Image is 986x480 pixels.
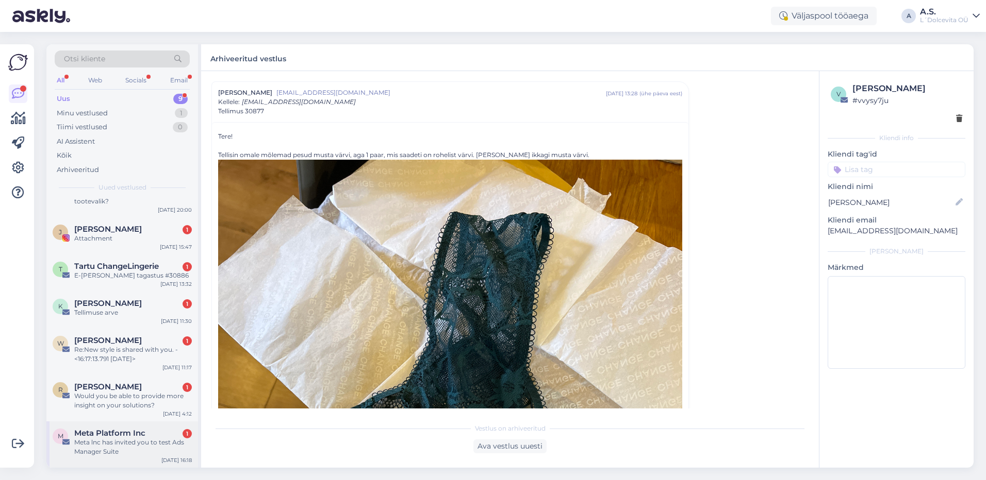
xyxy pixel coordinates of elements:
div: 9 [173,94,188,104]
div: Uus [57,94,70,104]
div: Web [86,74,104,87]
div: E-[PERSON_NAME] tagastus #30886 [74,271,192,280]
input: Lisa nimi [828,197,954,208]
span: Jane Merela [74,225,142,234]
p: Kliendi nimi [828,181,965,192]
div: [DATE] 11:17 [162,364,192,371]
div: # vvysy7ju [852,95,962,106]
div: 1 [183,383,192,392]
span: Tartu ChangeLingerie [74,262,159,271]
div: 1 [183,262,192,271]
div: Would you be able to provide more insight on your solutions? [74,391,192,410]
span: Kellele : [218,98,240,106]
div: Väljaspool tööaega [771,7,877,25]
div: All [55,74,67,87]
div: Tiimi vestlused [57,122,107,132]
div: 1 [183,299,192,308]
img: Askly Logo [8,53,28,72]
span: R [58,386,63,393]
div: A [901,9,916,23]
div: [DATE] 4:12 [163,410,192,418]
div: [DATE] 11:30 [161,317,192,325]
div: A.S. [920,8,968,16]
span: Kristiina Judin [74,299,142,308]
a: A.S.L´Dolcevita OÜ [920,8,980,24]
div: Arhiveeritud [57,165,99,175]
div: Tere! [218,132,682,141]
span: w [57,339,64,347]
span: Otsi kliente [64,54,105,64]
div: ( ühe päeva eest ) [639,90,682,97]
p: Märkmed [828,262,965,273]
div: Kõik [57,150,72,161]
div: Ava vestlus uuesti [473,439,547,453]
span: T [59,265,62,273]
div: Re:New style is shared with you. - <16:17:13.791 [DATE]> [74,345,192,364]
div: [DATE] 20:00 [158,206,192,214]
p: Kliendi tag'id [828,149,965,160]
div: Kliendi info [828,133,965,143]
div: [DATE] 13:28 [606,90,637,97]
div: Socials [123,74,149,87]
div: 1 [183,429,192,438]
div: L´Dolcevita OÜ [920,16,968,24]
span: Uued vestlused [98,183,146,192]
span: M [58,432,63,440]
span: wendy [74,336,142,345]
span: K [58,302,63,310]
label: Arhiveeritud vestlus [210,50,286,64]
div: Email [168,74,190,87]
div: Attachment [74,234,192,243]
div: Meta lnc has invited you to test Ads Manager Suite [74,438,192,456]
div: 1 [183,336,192,346]
span: J [59,228,62,236]
input: Lisa tag [828,162,965,177]
p: [EMAIL_ADDRESS][DOMAIN_NAME] [828,226,965,236]
span: [EMAIL_ADDRESS][DOMAIN_NAME] [242,98,356,106]
p: Kliendi email [828,215,965,226]
span: v [836,90,841,98]
div: [PERSON_NAME] [828,247,965,256]
div: [DATE] 13:32 [160,280,192,288]
span: [EMAIL_ADDRESS][DOMAIN_NAME] [276,88,606,97]
span: Ruth Servin [74,382,142,391]
span: Vestlus on arhiveeritud [475,424,546,433]
div: [PERSON_NAME] [852,82,962,95]
span: [PERSON_NAME] [218,88,272,97]
div: AI Assistent [57,136,95,147]
div: 0 [173,122,188,132]
div: [DATE] 16:18 [161,456,192,464]
span: Meta Platform Inc [74,428,145,438]
div: 1 [183,225,192,234]
div: [DATE] 15:47 [160,243,192,251]
span: Tellimus 30877 [218,107,264,116]
div: Tellimuse arve [74,308,192,317]
div: Minu vestlused [57,108,108,118]
div: 1 [175,108,188,118]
